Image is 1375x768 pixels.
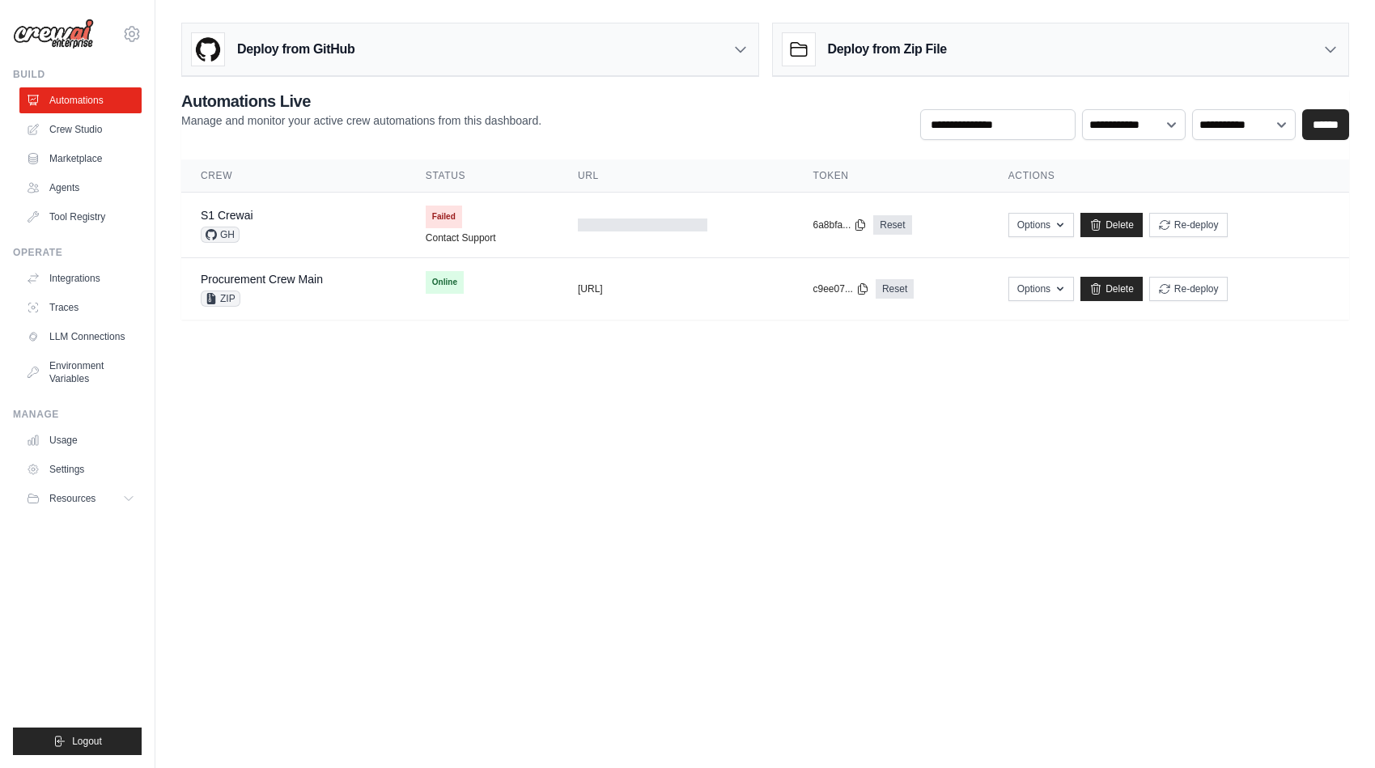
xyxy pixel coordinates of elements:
span: Logout [72,735,102,748]
span: Resources [49,492,95,505]
span: Failed [426,206,462,228]
button: Options [1008,213,1074,237]
th: URL [558,159,794,193]
h3: Deploy from Zip File [828,40,947,59]
th: Crew [181,159,406,193]
button: Resources [19,486,142,511]
a: Delete [1080,213,1143,237]
a: Settings [19,456,142,482]
button: Re-deploy [1149,213,1228,237]
a: Agents [19,175,142,201]
span: ZIP [201,291,240,307]
button: Options [1008,277,1074,301]
a: Procurement Crew Main [201,273,323,286]
a: Traces [19,295,142,320]
a: Crew Studio [19,117,142,142]
button: c9ee07... [813,282,869,295]
img: Logo [13,19,94,49]
div: Build [13,68,142,81]
button: 6a8bfa... [813,219,868,231]
span: Online [426,271,464,294]
p: Manage and monitor your active crew automations from this dashboard. [181,112,541,129]
button: Re-deploy [1149,277,1228,301]
h2: Automations Live [181,90,541,112]
a: Tool Registry [19,204,142,230]
img: GitHub Logo [192,33,224,66]
th: Actions [989,159,1349,193]
a: Contact Support [426,231,496,244]
div: Operate [13,246,142,259]
a: Integrations [19,265,142,291]
a: Reset [873,215,911,235]
a: Usage [19,427,142,453]
th: Status [406,159,558,193]
span: GH [201,227,240,243]
th: Token [794,159,989,193]
button: Logout [13,728,142,755]
a: Reset [876,279,914,299]
a: Delete [1080,277,1143,301]
a: Automations [19,87,142,113]
a: Marketplace [19,146,142,172]
a: Environment Variables [19,353,142,392]
a: S1 Crewai [201,209,253,222]
a: LLM Connections [19,324,142,350]
h3: Deploy from GitHub [237,40,354,59]
div: Manage [13,408,142,421]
